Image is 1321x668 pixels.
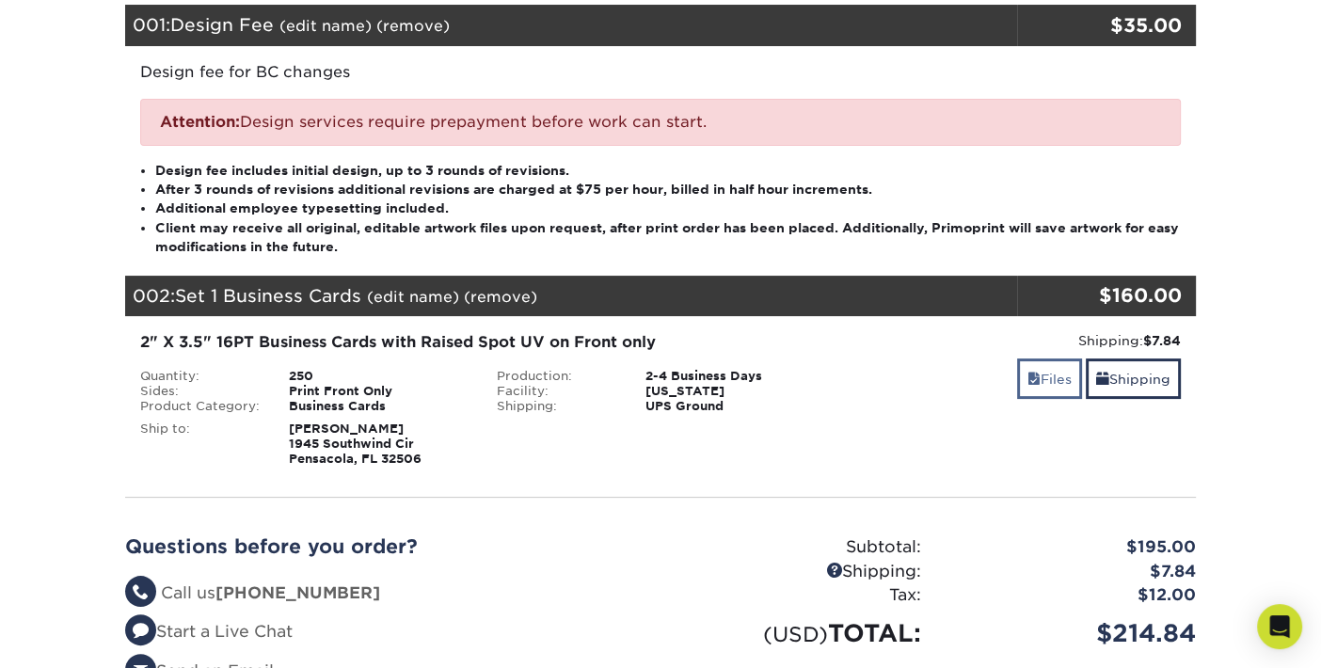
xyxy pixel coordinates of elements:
[125,5,1017,46] div: 001:
[1096,372,1109,387] span: shipping
[279,17,372,35] a: (edit name)
[935,535,1210,560] div: $195.00
[630,399,838,414] div: UPS Ground
[630,384,838,399] div: [US_STATE]
[464,288,537,306] a: (remove)
[1017,358,1082,399] a: Files
[125,622,293,641] a: Start a Live Chat
[155,180,1181,199] li: After 3 rounds of revisions additional revisions are charged at $75 per hour, billed in half hour...
[852,331,1181,350] div: Shipping:
[125,535,646,558] h2: Questions before you order?
[660,583,935,608] div: Tax:
[1257,604,1302,649] div: Open Intercom Messenger
[126,399,275,414] div: Product Category:
[126,421,275,467] div: Ship to:
[155,218,1181,257] li: Client may receive all original, editable artwork files upon request, after print order has been ...
[1027,372,1041,387] span: files
[630,369,838,384] div: 2-4 Business Days
[483,384,631,399] div: Facility:
[935,560,1210,584] div: $7.84
[1017,11,1182,40] div: $35.00
[160,113,240,131] strong: Attention:
[140,99,1181,146] div: Design services require prepayment before work can start.
[125,581,646,606] li: Call us
[140,331,824,354] div: 2" X 3.5" 16PT Business Cards with Raised Spot UV on Front only
[367,288,459,306] a: (edit name)
[1017,281,1182,310] div: $160.00
[660,615,935,651] div: TOTAL:
[126,384,275,399] div: Sides:
[660,535,935,560] div: Subtotal:
[125,46,1196,84] div: Design fee for BC changes
[275,384,483,399] div: Print Front Only
[1086,358,1181,399] a: Shipping
[155,199,1181,217] li: Additional employee typesetting included.
[763,622,828,646] small: (USD)
[483,399,631,414] div: Shipping:
[935,615,1210,651] div: $214.84
[215,583,380,602] strong: [PHONE_NUMBER]
[483,369,631,384] div: Production:
[289,421,422,466] strong: [PERSON_NAME] 1945 Southwind Cir Pensacola, FL 32506
[170,14,274,35] span: Design Fee
[275,369,483,384] div: 250
[175,285,361,306] span: Set 1 Business Cards
[660,560,935,584] div: Shipping:
[935,583,1210,608] div: $12.00
[155,161,1181,180] li: Design fee includes initial design, up to 3 rounds of revisions.
[1143,333,1181,348] strong: $7.84
[125,276,1017,317] div: 002:
[376,17,450,35] a: (remove)
[126,369,275,384] div: Quantity:
[275,399,483,414] div: Business Cards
